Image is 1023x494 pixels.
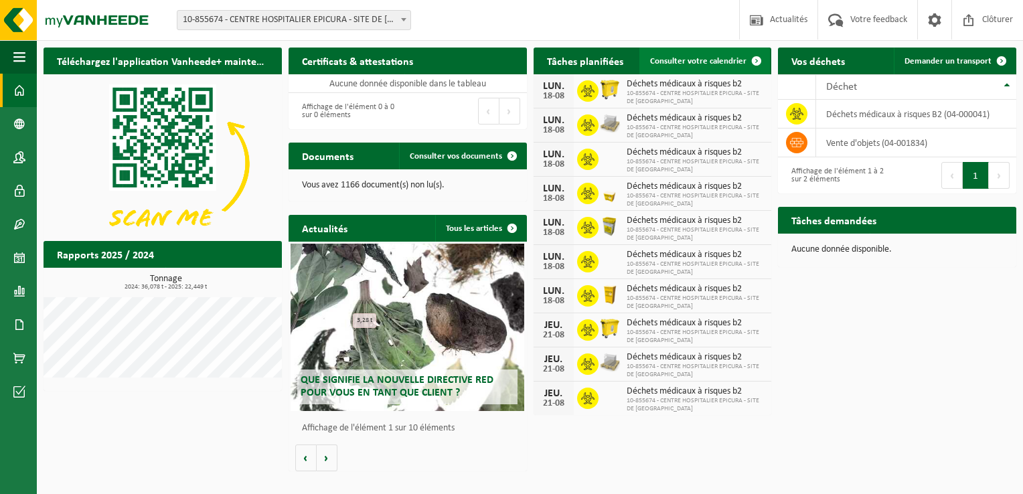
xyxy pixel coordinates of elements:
[650,57,746,66] span: Consulter votre calendrier
[778,207,890,233] h2: Tâches demandées
[295,96,401,126] div: Affichage de l'élément 0 à 0 sur 0 éléments
[410,152,502,161] span: Consulter vos documents
[627,329,765,345] span: 10-855674 - CENTRE HOSPITALIER EPICURA - SITE DE [GEOGRAPHIC_DATA]
[816,129,1016,157] td: vente d'objets (04-001834)
[289,215,361,241] h2: Actualités
[627,181,765,192] span: Déchets médicaux à risques b2
[540,194,567,203] div: 18-08
[540,388,567,399] div: JEU.
[44,241,167,267] h2: Rapports 2025 / 2024
[627,250,765,260] span: Déchets médicaux à risques b2
[540,81,567,92] div: LUN.
[599,78,621,101] img: WB-0770-HPE-YW-14
[177,10,411,30] span: 10-855674 - CENTRE HOSPITALIER EPICURA - SITE DE BAUDOUR - BAUDOUR
[499,98,520,125] button: Next
[540,126,567,135] div: 18-08
[627,192,765,208] span: 10-855674 - CENTRE HOSPITALIER EPICURA - SITE DE [GEOGRAPHIC_DATA]
[317,444,337,471] button: Volgende
[627,158,765,174] span: 10-855674 - CENTRE HOSPITALIER EPICURA - SITE DE [GEOGRAPHIC_DATA]
[627,124,765,140] span: 10-855674 - CENTRE HOSPITALIER EPICURA - SITE DE [GEOGRAPHIC_DATA]
[540,92,567,101] div: 18-08
[989,162,1010,189] button: Next
[904,57,992,66] span: Demander un transport
[478,98,499,125] button: Previous
[44,74,282,253] img: Download de VHEPlus App
[44,48,282,74] h2: Téléchargez l'application Vanheede+ maintenant!
[534,48,637,74] h2: Tâches planifiées
[627,90,765,106] span: 10-855674 - CENTRE HOSPITALIER EPICURA - SITE DE [GEOGRAPHIC_DATA]
[295,444,317,471] button: Vorige
[826,82,857,92] span: Déchet
[302,181,514,190] p: Vous avez 1166 document(s) non lu(s).
[627,363,765,379] span: 10-855674 - CENTRE HOSPITALIER EPICURA - SITE DE [GEOGRAPHIC_DATA]
[540,252,567,262] div: LUN.
[627,216,765,226] span: Déchets médicaux à risques b2
[599,317,621,340] img: WB-0770-HPE-YW-14
[540,218,567,228] div: LUN.
[289,48,426,74] h2: Certificats & attestations
[540,297,567,306] div: 18-08
[599,283,621,306] img: LP-SB-00060-HPE-C6
[540,149,567,160] div: LUN.
[627,318,765,329] span: Déchets médicaux à risques b2
[627,260,765,276] span: 10-855674 - CENTRE HOSPITALIER EPICURA - SITE DE [GEOGRAPHIC_DATA]
[540,262,567,272] div: 18-08
[399,143,526,169] a: Consulter vos documents
[941,162,963,189] button: Previous
[627,386,765,397] span: Déchets médicaux à risques b2
[50,274,282,291] h3: Tonnage
[302,424,520,433] p: Affichage de l'élément 1 sur 10 éléments
[639,48,770,74] a: Consulter votre calendrier
[816,100,1016,129] td: déchets médicaux à risques B2 (04-000041)
[627,113,765,124] span: Déchets médicaux à risques b2
[540,115,567,126] div: LUN.
[301,375,493,398] span: Que signifie la nouvelle directive RED pour vous en tant que client ?
[599,351,621,374] img: LP-PA-00000-WDN-11
[627,352,765,363] span: Déchets médicaux à risques b2
[289,143,367,169] h2: Documents
[177,11,410,29] span: 10-855674 - CENTRE HOSPITALIER EPICURA - SITE DE BAUDOUR - BAUDOUR
[540,160,567,169] div: 18-08
[627,226,765,242] span: 10-855674 - CENTRE HOSPITALIER EPICURA - SITE DE [GEOGRAPHIC_DATA]
[540,331,567,340] div: 21-08
[627,79,765,90] span: Déchets médicaux à risques b2
[165,267,281,294] a: Consulter les rapports
[540,365,567,374] div: 21-08
[540,399,567,408] div: 21-08
[627,147,765,158] span: Déchets médicaux à risques b2
[540,183,567,194] div: LUN.
[627,397,765,413] span: 10-855674 - CENTRE HOSPITALIER EPICURA - SITE DE [GEOGRAPHIC_DATA]
[540,286,567,297] div: LUN.
[894,48,1015,74] a: Demander un transport
[289,74,527,93] td: Aucune donnée disponible dans le tableau
[540,354,567,365] div: JEU.
[599,181,621,203] img: LP-SB-00030-HPE-C6
[435,215,526,242] a: Tous les articles
[50,284,282,291] span: 2024: 36,078 t - 2025: 22,449 t
[291,244,524,411] a: Que signifie la nouvelle directive RED pour vous en tant que client ?
[778,48,858,74] h2: Vos déchets
[627,284,765,295] span: Déchets médicaux à risques b2
[963,162,989,189] button: 1
[627,295,765,311] span: 10-855674 - CENTRE HOSPITALIER EPICURA - SITE DE [GEOGRAPHIC_DATA]
[540,320,567,331] div: JEU.
[540,228,567,238] div: 18-08
[599,215,621,238] img: LP-SB-00045-CRB-21
[791,245,1003,254] p: Aucune donnée disponible.
[785,161,890,190] div: Affichage de l'élément 1 à 2 sur 2 éléments
[599,112,621,135] img: LP-PA-00000-WDN-11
